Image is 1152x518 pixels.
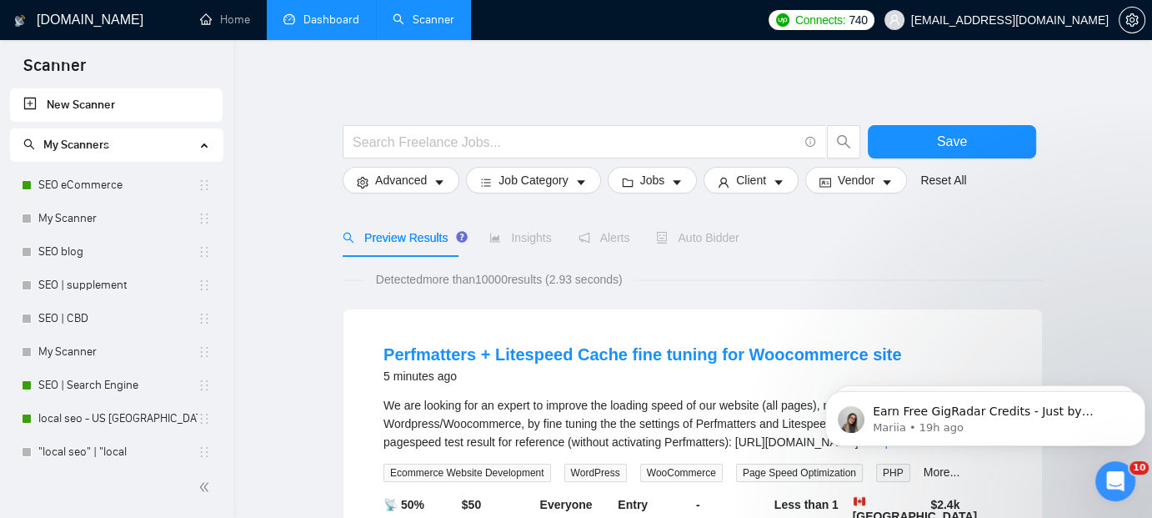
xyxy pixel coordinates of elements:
span: bars [480,176,492,189]
span: Insights [489,231,551,244]
a: "local seo" | "local [38,435,198,469]
b: - [696,498,700,511]
div: 5 minutes ago [383,366,901,386]
span: Preview Results [343,231,463,244]
span: 10 [1129,461,1149,475]
span: Vendor [838,171,874,189]
span: Auto Bidder [656,231,739,244]
li: SEO | Search Engine [10,369,223,402]
a: My Scanner [38,335,198,369]
span: 740 [849,11,867,29]
button: Save [868,125,1036,158]
span: setting [357,176,368,189]
span: WooCommerce [640,464,723,482]
span: Detected more than 10000 results (2.93 seconds) [364,270,634,289]
a: SEO | CBD [38,302,198,335]
span: caret-down [881,176,893,189]
a: Reset All [920,171,966,189]
span: Advanced [375,171,427,189]
li: "local seo" | "local [10,435,223,469]
b: Everyone [540,498,593,511]
span: holder [198,245,211,259]
span: caret-down [671,176,683,189]
img: upwork-logo.png [776,13,789,27]
span: holder [198,212,211,225]
li: local seo - US Canada [10,402,223,435]
span: Client [736,171,766,189]
span: Job Category [498,171,568,189]
li: SEO | CBD [10,302,223,335]
span: My Scanners [43,138,109,152]
li: My Scanner [10,202,223,235]
span: Scanner [10,53,99,88]
a: searchScanner [393,13,454,27]
span: caret-down [575,176,587,189]
iframe: Intercom notifications message [819,356,1152,473]
span: search [23,138,35,150]
span: user [718,176,729,189]
span: robot [656,232,668,244]
div: We are looking for an expert to improve the loading speed of our website (all pages), running on ... [383,396,1002,451]
span: user [889,14,900,26]
button: userClientcaret-down [704,167,799,194]
iframe: Intercom live chat [1095,461,1135,501]
a: dashboardDashboard [283,13,359,27]
a: SEO blog [38,235,198,269]
a: Perfmatters + Litespeed Cache fine tuning for Woocommerce site [383,345,901,364]
a: local seo - US [GEOGRAPHIC_DATA] [38,402,198,435]
button: search [827,125,860,158]
li: My Scanner [10,335,223,369]
span: My Scanners [23,138,109,152]
span: WordPress [564,464,627,482]
span: search [343,232,354,244]
span: double-left [198,479,215,495]
input: Search Freelance Jobs... [353,132,798,153]
a: SEO eCommerce [38,168,198,202]
span: folder [622,176,634,189]
span: notification [579,232,590,244]
span: holder [198,412,211,425]
span: Save [937,131,967,152]
span: We are looking for an expert to improve the loading speed of our website (all pages), running on ... [383,399,966,449]
span: holder [198,279,211,292]
button: setting [1119,7,1145,33]
li: SEO eCommerce [10,168,223,202]
span: holder [198,345,211,359]
span: Ecommerce Website Development [383,464,551,482]
button: folderJobscaret-down [608,167,698,194]
span: holder [198,312,211,325]
span: caret-down [773,176,784,189]
span: setting [1119,13,1144,27]
span: idcard [819,176,831,189]
button: barsJob Categorycaret-down [466,167,600,194]
a: My Scanner [38,202,198,235]
b: 📡 50% [383,498,424,511]
span: holder [198,379,211,392]
a: New Scanner [23,88,209,122]
span: holder [198,445,211,459]
li: New Scanner [10,88,223,122]
span: info-circle [805,137,816,148]
span: Jobs [640,171,665,189]
button: settingAdvancedcaret-down [343,167,459,194]
img: logo [14,8,26,34]
button: idcardVendorcaret-down [805,167,907,194]
span: PHP [876,464,910,482]
span: search [828,134,859,149]
a: SEO | Search Engine [38,369,198,402]
img: 🇨🇦 [854,495,865,507]
b: Entry [618,498,648,511]
li: SEO blog [10,235,223,269]
span: Alerts [579,231,630,244]
li: SEO | supplement [10,269,223,302]
span: area-chart [489,232,501,244]
span: Page Speed Optimization [736,464,863,482]
span: Connects: [795,11,845,29]
a: homeHome [200,13,250,27]
span: holder [198,179,211,192]
a: setting [1119,13,1145,27]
